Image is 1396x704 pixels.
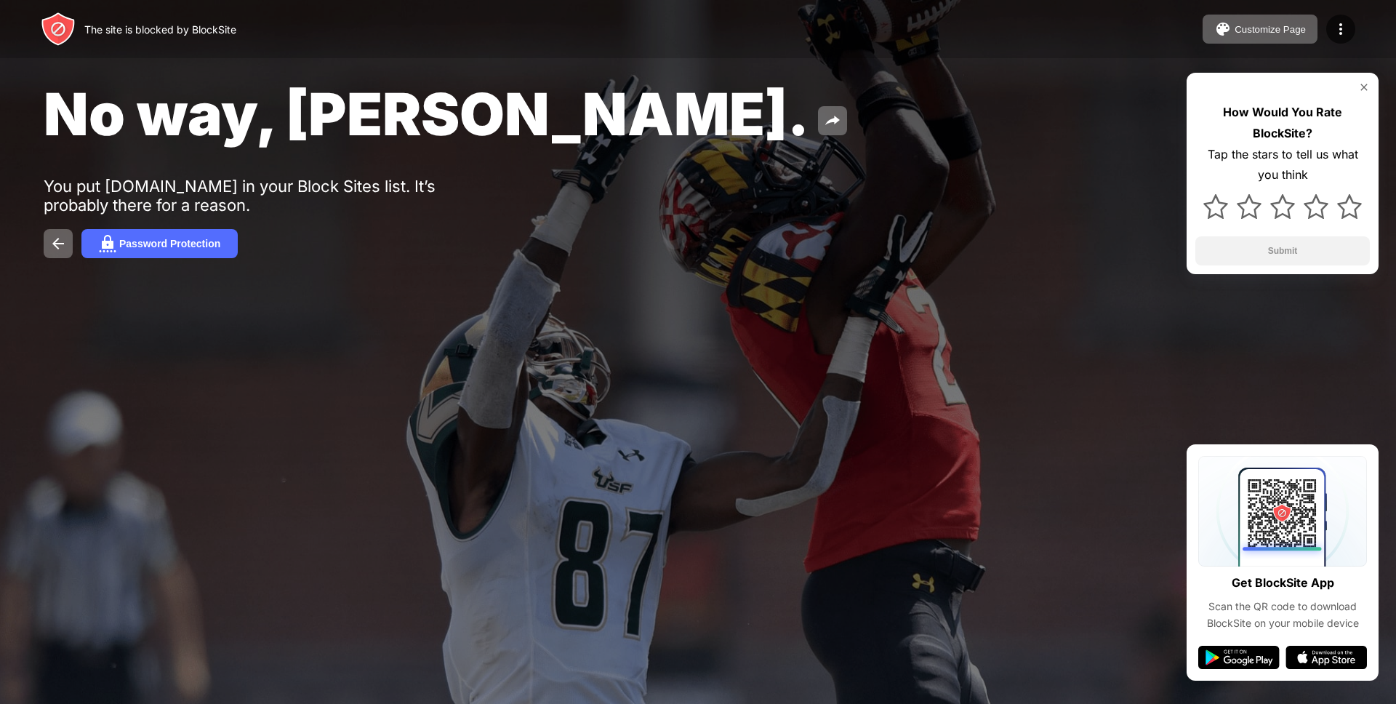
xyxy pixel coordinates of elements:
[1203,194,1228,219] img: star.svg
[1195,236,1370,265] button: Submit
[44,177,493,215] div: You put [DOMAIN_NAME] in your Block Sites list. It’s probably there for a reason.
[1332,20,1349,38] img: menu-icon.svg
[1198,456,1367,567] img: qrcode.svg
[49,235,67,252] img: back.svg
[1358,81,1370,93] img: rate-us-close.svg
[1337,194,1362,219] img: star.svg
[1198,599,1367,631] div: Scan the QR code to download BlockSite on your mobile device
[1232,572,1334,593] div: Get BlockSite App
[1203,15,1317,44] button: Customize Page
[99,235,116,252] img: password.svg
[1195,102,1370,144] div: How Would You Rate BlockSite?
[1304,194,1328,219] img: star.svg
[1270,194,1295,219] img: star.svg
[41,12,76,47] img: header-logo.svg
[1214,20,1232,38] img: pallet.svg
[81,229,238,258] button: Password Protection
[84,23,236,36] div: The site is blocked by BlockSite
[824,112,841,129] img: share.svg
[1285,646,1367,669] img: app-store.svg
[1195,144,1370,186] div: Tap the stars to tell us what you think
[1198,646,1280,669] img: google-play.svg
[44,79,809,149] span: No way, [PERSON_NAME].
[119,238,220,249] div: Password Protection
[1237,194,1261,219] img: star.svg
[1235,24,1306,35] div: Customize Page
